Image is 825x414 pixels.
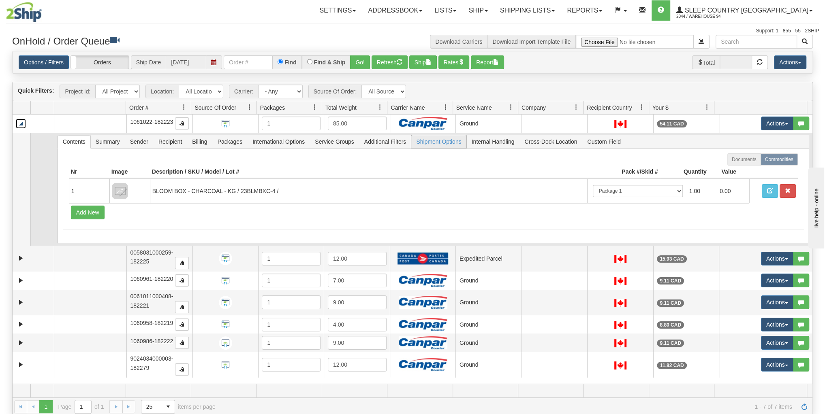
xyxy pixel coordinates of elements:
[561,0,608,21] a: Reports
[175,318,189,331] button: Copy to clipboard
[455,352,521,378] td: Ground
[150,178,587,203] td: BLOOM BOX - CHARCOAL - KG / 23BLMBXC-4 /
[774,55,806,69] button: Actions
[494,0,561,21] a: Shipping lists
[391,104,425,112] span: Carrier Name
[657,340,684,347] div: 9.11 CAD
[797,35,813,49] button: Search
[727,153,761,166] label: Documents
[58,400,104,414] span: Page of 1
[587,104,632,112] span: Recipient Country
[91,135,125,148] span: Summary
[71,56,129,69] label: Orders
[657,299,684,307] div: 9.11 CAD
[219,336,232,350] img: API
[522,104,546,112] span: Company
[141,400,216,414] span: items per page
[69,178,109,203] td: 1
[177,100,191,114] a: Order # filter column settings
[219,117,232,130] img: API
[806,166,824,248] iframe: chat widget
[614,277,626,285] img: CA
[130,249,173,265] span: 0058031000259-182225
[109,166,150,178] th: Image
[243,100,256,114] a: Source Of Order filter column settings
[692,55,720,69] span: Total
[399,117,447,130] img: Canpar
[175,117,189,130] button: Copy to clipboard
[310,135,359,148] span: Service Groups
[213,135,247,148] span: Packages
[761,252,793,265] button: Actions
[660,166,709,178] th: Quantity
[18,87,54,95] label: Quick Filters:
[398,252,449,265] img: Canada Post
[16,338,26,348] a: Expand
[455,290,521,316] td: Ground
[761,274,793,287] button: Actions
[146,403,157,411] span: 25
[154,135,187,148] span: Recipient
[455,272,521,290] td: Ground
[60,85,95,98] span: Project Id:
[492,38,571,45] a: Download Import Template File
[130,355,173,371] span: 9024034000003-182279
[614,361,626,369] img: CA
[761,153,798,166] label: Commodities
[6,28,819,34] div: Support: 1 - 855 - 55 - 2SHIP
[700,100,714,114] a: Your $ filter column settings
[657,277,684,284] div: 9.11 CAD
[686,182,717,200] td: 1.00
[224,55,272,69] input: Order #
[175,257,189,269] button: Copy to clipboard
[39,400,52,413] span: Page 1
[71,206,105,219] button: Add New
[162,400,175,413] span: select
[129,104,148,112] span: Order #
[455,315,521,333] td: Ground
[130,320,173,326] span: 1060958-182219
[130,293,173,308] span: 0061011000408-182221
[175,337,189,349] button: Copy to clipboard
[761,295,793,309] button: Actions
[141,400,175,414] span: Page sizes drop down
[761,336,793,350] button: Actions
[69,166,109,178] th: Nr
[16,319,26,329] a: Expand
[761,358,793,372] button: Actions
[761,318,793,331] button: Actions
[798,400,811,413] a: Refresh
[455,333,521,352] td: Ground
[187,135,212,148] span: Billing
[676,13,737,21] span: 2044 / Warehouse 94
[16,253,26,263] a: Expand
[16,119,26,129] a: Collapse
[657,120,686,127] div: 54.11 CAD
[219,274,232,287] img: API
[130,119,173,125] span: 1061022-182223
[435,38,482,45] a: Download Carriers
[428,0,462,21] a: Lists
[614,120,626,128] img: CA
[6,7,75,13] div: live help - online
[657,255,686,263] div: 15.93 CAD
[614,299,626,307] img: CA
[150,166,587,178] th: Description / SKU / Model / Lot #
[131,55,166,69] span: Ship Date
[12,35,406,47] h3: OnHold / Order Queue
[350,55,370,69] button: Go!
[582,135,625,148] span: Custom Field
[112,183,128,199] img: 8DAB37Fk3hKpn3AAAAAElFTkSuQmCC
[657,321,684,329] div: 8.80 CAD
[635,100,649,114] a: Recipient Country filter column settings
[130,276,173,282] span: 1060961-182220
[314,59,346,65] label: Find & Ship
[19,55,69,69] a: Options / Filters
[399,318,447,331] img: Canpar
[6,2,42,22] img: logo2044.jpg
[284,59,297,65] label: Find
[145,85,179,98] span: Location:
[362,0,428,21] a: Addressbook
[308,100,322,114] a: Packages filter column settings
[372,55,408,69] button: Refresh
